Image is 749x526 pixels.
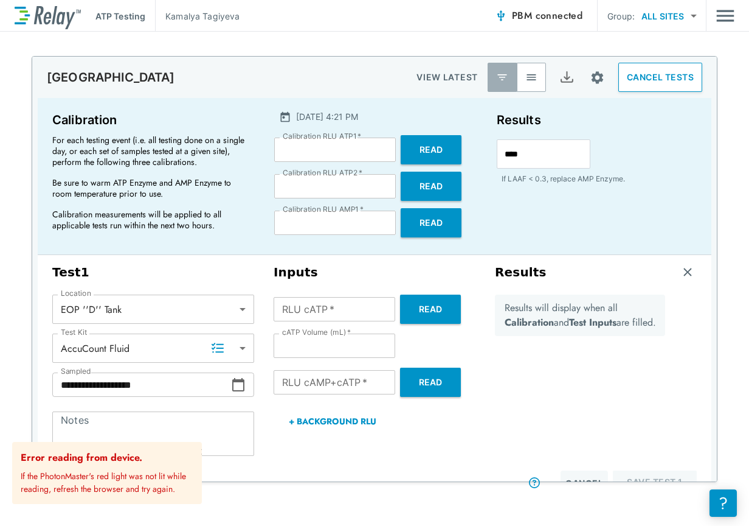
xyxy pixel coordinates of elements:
[283,169,362,177] label: Calibration RLU ATP2
[552,63,581,92] button: Export
[61,367,91,376] label: Sampled
[581,61,613,94] button: Site setup
[283,132,361,141] label: Calibration RLU ATP1
[52,297,254,321] div: EOP ''D'' Tank
[505,315,554,329] b: Calibration
[495,10,507,22] img: Connected Icon
[52,110,252,130] p: Calibration
[709,489,737,517] iframe: Resource center
[165,10,240,23] p: Kamalya Tagiyeva
[400,368,461,397] button: Read
[490,4,587,28] button: PBM connected
[282,328,351,337] label: cATP Volume (mL)
[496,71,508,83] img: Latest
[607,10,635,23] p: Group:
[401,135,461,164] button: Read
[296,110,358,123] p: [DATE] 4:21 PM
[505,301,656,330] p: Results will display when all and are filled.
[274,265,475,280] h3: Inputs
[47,70,175,85] p: [GEOGRAPHIC_DATA]
[274,407,391,436] button: + Background RLU
[95,10,145,23] p: ATP Testing
[559,70,575,85] img: Export Icon
[495,265,547,280] h3: Results
[497,110,697,130] p: Results
[502,174,697,184] p: If LAAF < 0.3, replace AMP Enzyme.
[590,70,605,85] img: Settings Icon
[525,71,537,83] img: View All
[52,209,247,231] p: Calibration measurements will be applied to all applicable tests run within the next two hours.
[618,63,702,92] button: CANCEL TESTS
[21,451,142,465] strong: Error reading from device.
[716,4,734,27] img: Drawer Icon
[52,177,247,199] p: Be sure to warm ATP Enzyme and AMP Enzyme to room temperature prior to use.
[400,295,461,324] button: Read
[401,208,461,237] button: Read
[682,266,694,278] img: Remove
[279,111,291,123] img: Calender Icon
[561,471,608,495] button: Cancel
[716,4,734,27] button: Main menu
[52,336,254,360] div: AccuCount Fluid
[61,289,91,298] label: Location
[52,135,247,167] p: For each testing event (i.e. all testing done on a single day, or each set of samples tested at a...
[569,315,616,329] b: Test Inputs
[416,70,478,85] p: VIEW LATEST
[283,205,364,214] label: Calibration RLU AMP1
[52,373,231,397] input: Choose date, selected date is Aug 29, 2025
[512,7,582,24] span: PBM
[201,447,209,457] button: close
[61,328,88,337] label: Test Kit
[401,172,461,201] button: Read
[21,465,197,496] p: If the PhotonMaster's red light was not lit while reading, refresh the browser and try again.
[52,265,254,280] h3: Test 1
[15,3,81,29] img: LuminUltra Relay
[536,9,583,23] span: connected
